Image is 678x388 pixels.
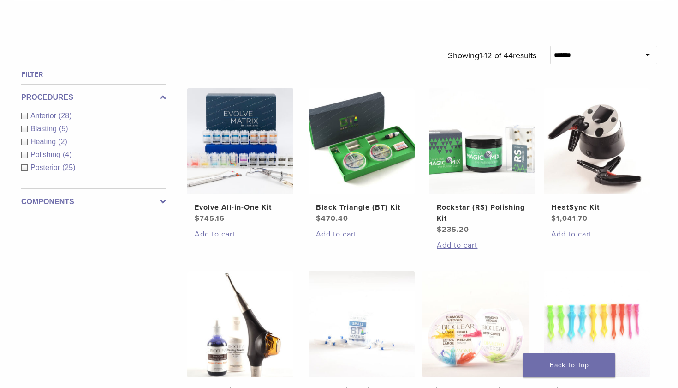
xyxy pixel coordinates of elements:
span: Blasting [30,125,59,133]
a: Add to cart: “Evolve All-in-One Kit” [195,229,286,240]
h2: Black Triangle (BT) Kit [316,202,407,213]
img: Diamond Wedge Kits [422,271,529,377]
a: Black Triangle (BT) KitBlack Triangle (BT) Kit $470.40 [308,88,416,224]
span: (2) [58,138,67,145]
h4: Filter [21,69,166,80]
span: Heating [30,138,58,145]
span: (28) [59,112,71,120]
img: HeatSync Kit [544,88,650,194]
span: $ [551,214,556,223]
span: (5) [59,125,68,133]
a: Back To Top [523,353,615,377]
span: Posterior [30,164,62,171]
bdi: 470.40 [316,214,348,223]
a: HeatSync KitHeatSync Kit $1,041.70 [543,88,651,224]
label: Components [21,196,166,207]
p: Showing results [448,46,536,65]
bdi: 1,041.70 [551,214,588,223]
bdi: 745.16 [195,214,225,223]
label: Procedures [21,92,166,103]
img: Blaster Kit [187,271,293,377]
span: $ [195,214,200,223]
h2: Evolve All-in-One Kit [195,202,286,213]
span: (25) [62,164,75,171]
bdi: 235.20 [437,225,469,234]
h2: Rockstar (RS) Polishing Kit [437,202,528,224]
img: Evolve All-in-One Kit [187,88,293,194]
a: Add to cart: “Rockstar (RS) Polishing Kit” [437,240,528,251]
span: $ [316,214,321,223]
span: $ [437,225,442,234]
span: 1-12 of 44 [479,50,513,61]
span: Anterior [30,112,59,120]
img: Black Triangle (BT) Kit [309,88,415,194]
span: (4) [63,151,72,158]
img: Diamond Wedge and Long Diamond Wedge [544,271,650,377]
span: Polishing [30,151,63,158]
img: BT Matrix Series [309,271,415,377]
a: Add to cart: “Black Triangle (BT) Kit” [316,229,407,240]
img: Rockstar (RS) Polishing Kit [429,88,535,194]
a: Add to cart: “HeatSync Kit” [551,229,642,240]
h2: HeatSync Kit [551,202,642,213]
a: Rockstar (RS) Polishing KitRockstar (RS) Polishing Kit $235.20 [429,88,536,235]
a: Evolve All-in-One KitEvolve All-in-One Kit $745.16 [187,88,294,224]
